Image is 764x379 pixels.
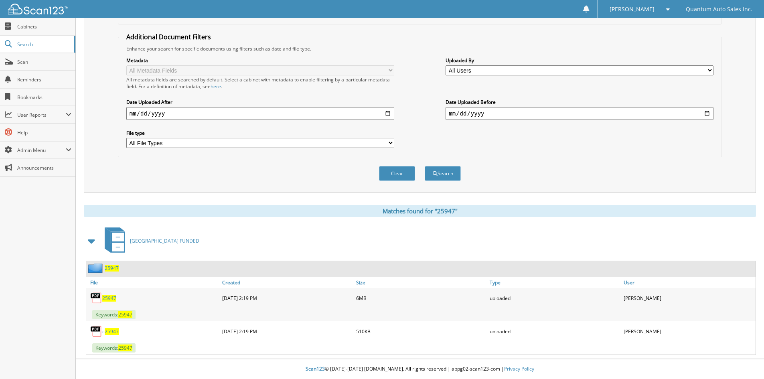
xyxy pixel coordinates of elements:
img: scan123-logo-white.svg [8,4,68,14]
label: File type [126,130,394,136]
a: [GEOGRAPHIC_DATA] FUNDED [100,225,199,257]
div: Matches found for "25947" [84,205,756,217]
a: Created [220,277,354,288]
label: Uploaded By [446,57,713,64]
div: uploaded [488,290,622,306]
div: © [DATE]-[DATE] [DOMAIN_NAME]. All rights reserved | appg02-scan123-com | [76,359,764,379]
legend: Additional Document Filters [122,32,215,41]
span: 25947 [118,311,132,318]
div: 6MB [354,290,488,306]
a: 25947 [102,295,116,302]
span: Keywords: [92,343,136,353]
div: uploaded [488,323,622,339]
img: folder2.png [88,263,105,273]
span: Search [17,41,70,48]
div: [PERSON_NAME] [622,323,756,339]
a: 25947 [105,265,119,272]
label: Date Uploaded Before [446,99,713,105]
iframe: Chat Widget [724,340,764,379]
div: All metadata fields are searched by default. Select a cabinet with metadata to enable filtering b... [126,76,394,90]
a: Size [354,277,488,288]
button: Search [425,166,461,181]
span: Keywords: [92,310,136,319]
img: PDF.png [90,325,102,337]
span: Help [17,129,71,136]
span: Announcements [17,164,71,171]
input: start [126,107,394,120]
a: File [86,277,220,288]
span: [PERSON_NAME] [610,7,655,12]
a: here [211,83,221,90]
a: Privacy Policy [504,365,534,372]
div: [DATE] 2:19 PM [220,290,354,306]
span: Bookmarks [17,94,71,101]
a: c25947 [102,328,119,335]
input: end [446,107,713,120]
button: Clear [379,166,415,181]
label: Date Uploaded After [126,99,394,105]
a: Type [488,277,622,288]
span: Admin Menu [17,147,66,154]
span: Cabinets [17,23,71,30]
div: [DATE] 2:19 PM [220,323,354,339]
span: User Reports [17,111,66,118]
div: 510KB [354,323,488,339]
span: Scan123 [306,365,325,372]
a: User [622,277,756,288]
span: 25947 [118,345,132,351]
span: Quantum Auto Sales Inc. [686,7,752,12]
div: [PERSON_NAME] [622,290,756,306]
span: Scan [17,59,71,65]
span: 25947 [105,328,119,335]
img: PDF.png [90,292,102,304]
div: Enhance your search for specific documents using filters such as date and file type. [122,45,717,52]
label: Metadata [126,57,394,64]
span: [GEOGRAPHIC_DATA] FUNDED [130,237,199,244]
span: Reminders [17,76,71,83]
